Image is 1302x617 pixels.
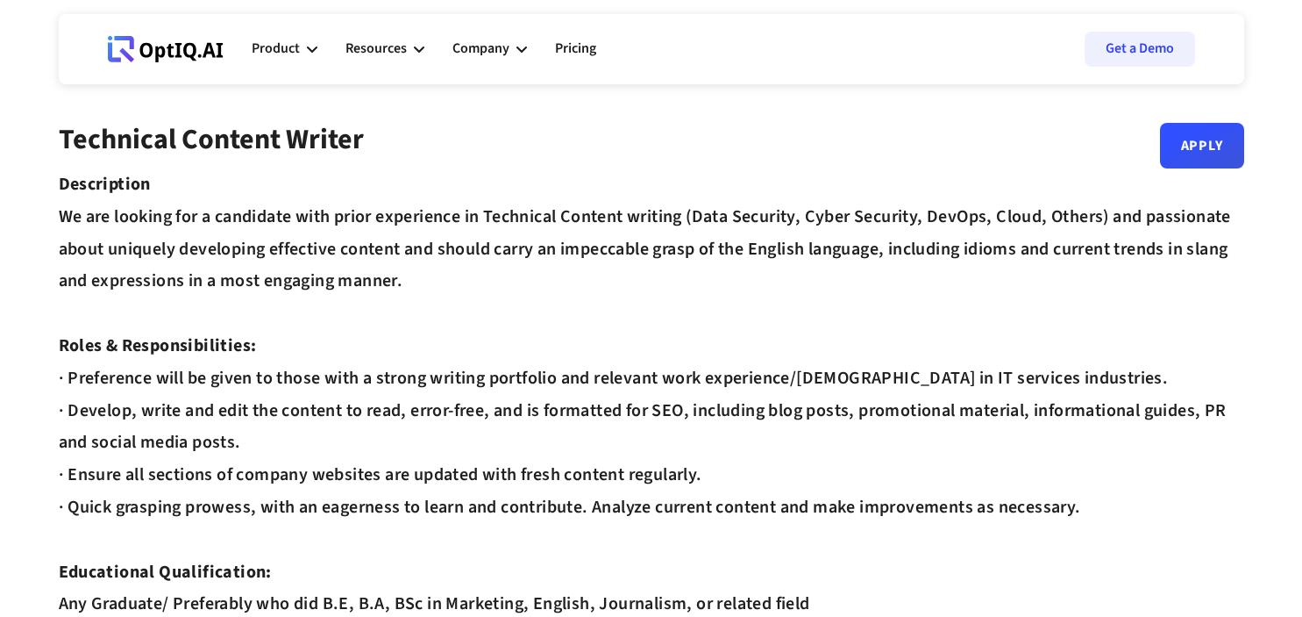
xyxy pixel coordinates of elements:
[252,37,300,61] div: Product
[59,172,151,197] strong: Description
[555,23,596,75] a: Pricing
[1085,32,1195,67] a: Get a Demo
[59,334,257,358] strong: Roles & Responsibilities:
[108,23,224,75] a: Webflow Homepage
[59,119,364,160] strong: Technical Content Writer
[108,61,109,62] div: Webflow Homepage
[345,37,407,61] div: Resources
[452,37,509,61] div: Company
[452,23,527,75] div: Company
[345,23,424,75] div: Resources
[1160,123,1244,169] a: Apply
[252,23,317,75] div: Product
[59,560,272,585] strong: Educational Qualification:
